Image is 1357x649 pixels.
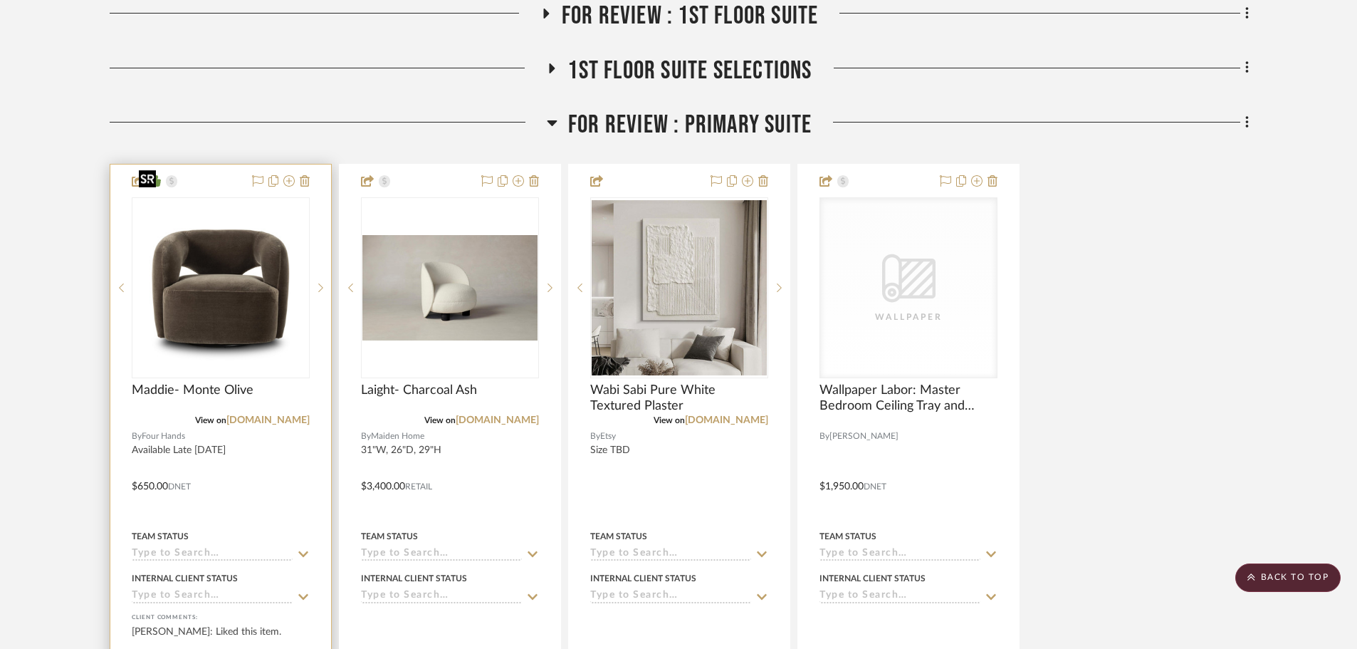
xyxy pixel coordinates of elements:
div: Internal Client Status [361,572,467,585]
span: FOR REVIEW : 1st Floor Suite [562,1,819,31]
a: [DOMAIN_NAME] [226,415,310,425]
input: Type to Search… [819,590,980,603]
span: Etsy [600,430,616,443]
span: Wallpaper Labor: Master Bedroom Ceiling Tray and Accent Wall [819,383,997,414]
span: Four Hands [142,430,185,443]
div: Internal Client Status [819,572,926,585]
span: View on [424,416,456,425]
span: Maddie- Monte Olive [132,383,253,398]
input: Type to Search… [361,548,522,561]
a: [DOMAIN_NAME] [685,415,768,425]
a: [DOMAIN_NAME] [456,415,539,425]
div: Internal Client Status [590,572,696,585]
span: FOR REVIEW : Primary Suite [568,110,812,140]
span: By [819,430,829,443]
input: Type to Search… [590,548,751,561]
input: Type to Search… [590,590,751,603]
span: View on [195,416,226,425]
img: Maddie- Monte Olive [133,200,308,375]
span: View on [654,416,685,425]
span: Wabi Sabi Pure White Textured Plaster [590,383,768,414]
scroll-to-top-button: BACK TO TOP [1235,564,1341,592]
div: Wallpaper [837,310,980,324]
div: 0 [132,198,309,378]
input: Type to Search… [361,590,522,603]
div: Team Status [361,530,418,543]
span: Laight- Charcoal Ash [361,383,477,398]
input: Type to Search… [132,590,293,603]
span: By [590,430,600,443]
div: Team Status [132,530,189,543]
span: Maiden Home [371,430,424,443]
div: Team Status [590,530,647,543]
input: Type to Search… [819,548,980,561]
div: 0 [362,198,538,378]
div: Internal Client Status [132,572,238,585]
span: By [132,430,142,443]
img: Laight- Charcoal Ash [362,235,538,341]
span: [PERSON_NAME] [829,430,898,443]
div: Team Status [819,530,876,543]
span: By [361,430,371,443]
input: Type to Search… [132,548,293,561]
div: 0 [591,198,767,378]
span: 1st Floor Suite Selections [567,56,812,86]
img: Wabi Sabi Pure White Textured Plaster [592,200,767,375]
